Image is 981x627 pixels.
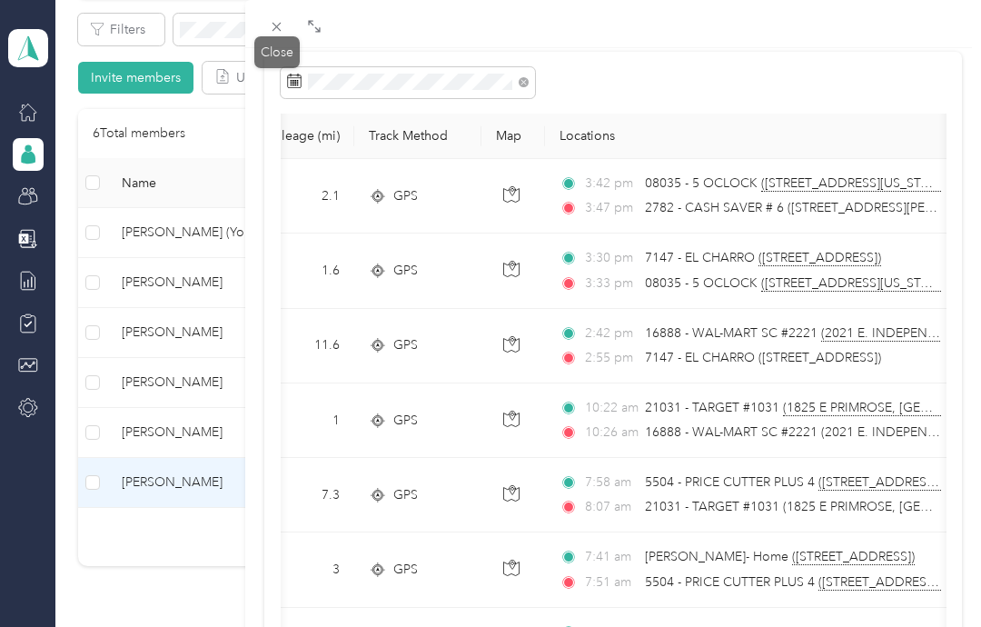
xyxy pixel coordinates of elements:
[645,250,881,266] span: 7147 - EL CHARRO
[393,261,418,281] span: GPS
[585,473,637,493] span: 7:58 am
[645,574,941,591] span: 5504 - PRICE CUTTER PLUS 4
[585,274,637,294] span: 3:33 pm
[234,234,354,308] td: 1.6
[234,309,354,383] td: 11.6
[393,560,418,580] span: GPS
[393,335,418,355] span: GPS
[234,159,354,234] td: 2.1
[393,186,418,206] span: GPS
[879,525,981,627] iframe: Everlance-gr Chat Button Frame
[585,198,637,218] span: 3:47 pm
[585,497,637,517] span: 8:07 am
[585,348,637,368] span: 2:55 pm
[645,275,950,292] span: 08035 - 5 OCLOCK
[234,532,354,607] td: 3
[234,458,354,532] td: 7.3
[254,36,300,68] div: Close
[585,423,637,443] span: 10:26 am
[645,474,941,491] span: 5504 - PRICE CUTTER PLUS 4
[585,398,637,418] span: 10:22 am
[585,547,637,567] span: 7:41 am
[481,114,545,159] th: Map
[354,114,481,159] th: Track Method
[585,174,637,194] span: 3:42 pm
[585,572,637,592] span: 7:51 am
[545,114,963,159] th: Locations
[585,323,637,343] span: 2:42 pm
[234,114,354,159] th: Mileage (mi)
[645,175,950,192] span: 08035 - 5 OCLOCK
[645,350,881,365] span: 7147 - EL CHARRO ([STREET_ADDRESS])
[393,411,418,431] span: GPS
[645,549,915,565] span: [PERSON_NAME]- Home
[393,485,418,505] span: GPS
[585,248,637,268] span: 3:30 pm
[234,383,354,458] td: 1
